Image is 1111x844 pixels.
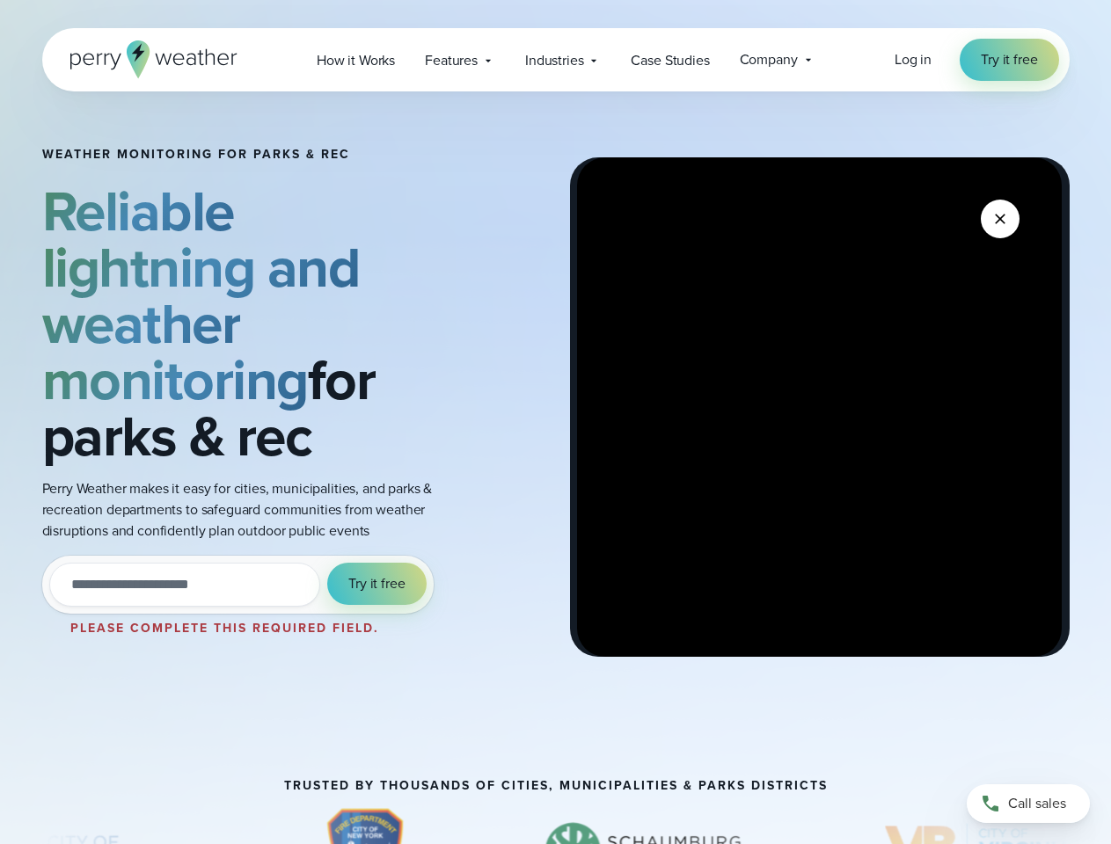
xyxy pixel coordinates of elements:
[967,784,1090,823] a: Call sales
[895,49,932,69] span: Log in
[327,563,426,605] button: Try it free
[740,49,798,70] span: Company
[284,779,828,793] h3: Trusted by thousands of cities, municipalities & parks districts
[317,50,395,71] span: How it Works
[425,50,478,71] span: Features
[981,200,1020,238] button: Close Video
[616,42,724,78] a: Case Studies
[981,49,1037,70] span: Try it free
[42,183,454,464] h2: for parks & rec
[895,49,932,70] a: Log in
[631,50,709,71] span: Case Studies
[348,573,405,594] span: Try it free
[302,42,410,78] a: How it Works
[42,170,361,421] strong: Reliable lightning and weather monitoring
[42,148,454,162] h1: Weather Monitoring for parks & rec
[525,50,583,71] span: Industries
[1008,793,1066,814] span: Call sales
[70,619,379,637] label: Please complete this required field.
[960,39,1058,81] a: Try it free
[42,478,454,542] p: Perry Weather makes it easy for cities, municipalities, and parks & recreation departments to saf...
